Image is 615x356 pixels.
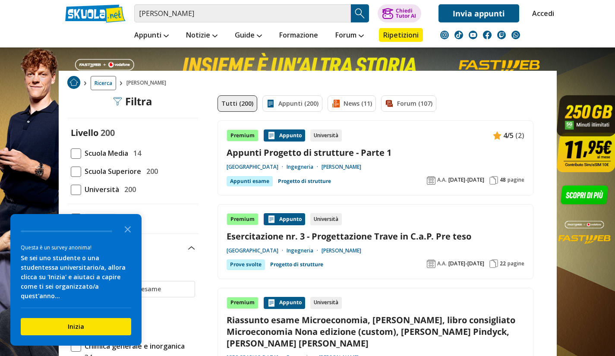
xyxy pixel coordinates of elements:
img: Anno accademico [427,176,435,185]
img: Pagine [489,259,498,268]
img: facebook [483,31,492,39]
div: Università [310,297,342,309]
span: Scuola Superiore [81,166,141,177]
span: pagine [508,176,524,183]
button: Inizia [21,318,131,335]
span: 22 [500,260,506,267]
span: A.A. [437,176,447,183]
a: [GEOGRAPHIC_DATA] [227,247,287,254]
button: ChiediTutor AI [378,4,421,22]
a: Esercitazione nr. 3 - Progettazione Trave in C.a.P. Pre teso [227,230,524,242]
a: [PERSON_NAME] [322,164,361,170]
div: Prove svolte [227,259,265,270]
a: Progetto di strutture [270,259,323,270]
input: Cerca appunti, riassunti o versioni [134,4,351,22]
a: Ingegneria [287,247,322,254]
a: Riassunto esame Microeconomia, [PERSON_NAME], libro consigliato Microeconomia Nona edizione (cust... [227,314,524,350]
a: Appunti (200) [262,95,322,112]
a: Appunti [132,28,171,44]
span: 200 [101,127,115,139]
img: Cerca appunti, riassunti o versioni [353,7,366,20]
img: WhatsApp [511,31,520,39]
a: Appunti Progetto di strutture - Parte 1 [227,147,524,158]
img: News filtro contenuto [331,99,340,108]
img: twitch [497,31,506,39]
a: Ricerca [91,76,116,90]
div: Appunto [264,297,305,309]
img: Anno accademico [427,259,435,268]
span: (2) [515,130,524,141]
div: Premium [227,297,259,309]
a: Forum [333,28,366,44]
div: Appunto [264,129,305,142]
span: [DATE]-[DATE] [448,260,484,267]
a: Formazione [277,28,320,44]
span: Premium [85,214,117,225]
div: Premium [227,129,259,142]
span: 4/5 [503,130,514,141]
span: 200 [118,213,133,224]
a: Invia appunti [438,4,519,22]
span: Chimica generale e inorganica [81,340,185,352]
span: 48 [500,176,506,183]
a: [GEOGRAPHIC_DATA] [227,164,287,170]
span: Università [81,184,119,195]
img: Appunti contenuto [267,215,276,224]
a: Guide [233,28,264,44]
a: News (11) [328,95,376,112]
a: Home [67,76,80,90]
span: [DATE]-[DATE] [448,176,484,183]
img: Home [67,76,80,89]
div: Filtra [113,95,152,107]
div: Questa è un survey anonima! [21,243,131,252]
a: Progetto di strutture [278,176,331,186]
a: [PERSON_NAME] [322,247,361,254]
a: Accedi [532,4,550,22]
div: Survey [10,214,142,346]
img: youtube [469,31,477,39]
img: Appunti contenuto [493,131,501,140]
div: Appunti esame [227,176,273,186]
button: Close the survey [119,220,136,237]
button: Search Button [351,4,369,22]
div: Se sei uno studente o una studentessa universitario/a, allora clicca su 'Inizia' e aiutaci a capi... [21,253,131,301]
label: Livello [71,127,98,139]
img: Filtra filtri mobile [113,97,122,106]
div: Chiedi Tutor AI [396,8,416,19]
a: Ingegneria [287,164,322,170]
img: Appunti filtro contenuto [266,99,275,108]
span: [PERSON_NAME] [126,76,170,90]
span: pagine [508,260,524,267]
div: Università [310,213,342,225]
img: Apri e chiudi sezione [188,246,195,250]
img: tiktok [454,31,463,39]
img: Appunti contenuto [267,131,276,140]
div: Università [310,129,342,142]
img: Forum filtro contenuto [385,99,394,108]
span: A.A. [437,260,447,267]
a: Notizie [184,28,220,44]
img: Pagine [489,176,498,185]
img: Appunti contenuto [267,299,276,307]
a: Ripetizioni [379,28,423,42]
a: Tutti (200) [218,95,257,112]
span: 200 [143,166,158,177]
span: 14 [130,148,141,159]
img: instagram [440,31,449,39]
a: Forum (107) [381,95,436,112]
span: Scuola Media [81,148,128,159]
span: 200 [121,184,136,195]
div: Premium [227,213,259,225]
div: Appunto [264,213,305,225]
